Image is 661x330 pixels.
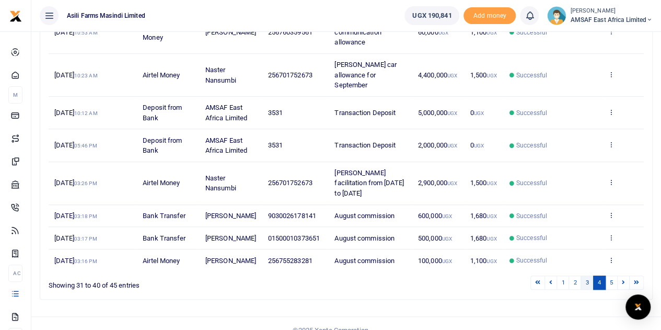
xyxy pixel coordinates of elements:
span: Successful [516,108,547,118]
span: Naster Nansumbi [205,174,236,192]
a: 2 [569,276,581,290]
span: 1,680 [470,234,497,242]
a: logo-small logo-large logo-large [9,12,22,19]
a: Add money [463,11,516,19]
span: [DATE] [54,212,97,220]
span: 9030026178141 [268,212,316,220]
span: [PERSON_NAME] car allowance for September [334,61,397,89]
span: AMSAF East Africa Limited [205,136,247,155]
small: 05:46 PM [74,143,97,149]
small: UGX [486,258,496,264]
span: [PERSON_NAME] [205,212,256,220]
li: Wallet ballance [400,6,463,25]
small: UGX [474,110,484,116]
small: UGX [486,236,496,242]
div: Showing 31 to 40 of 45 entries [49,275,293,291]
span: September communication allowance [334,18,381,46]
span: Add money [463,7,516,25]
span: 1,500 [470,71,497,79]
img: logo-small [9,10,22,22]
span: 1,100 [470,257,497,265]
span: 3531 [268,141,283,149]
small: 03:26 PM [74,180,97,186]
small: UGX [442,213,452,219]
span: Bank Transfer [143,234,185,242]
span: [DATE] [54,109,97,117]
small: [PERSON_NAME] [570,7,653,16]
span: Transaction Deposit [334,109,396,117]
span: Airtel Money [143,257,180,265]
span: 2,900,000 [418,179,457,187]
span: 60,000 [418,28,448,36]
span: 01500010373651 [268,234,320,242]
span: [DATE] [54,28,97,36]
small: UGX [474,143,484,149]
a: 5 [605,276,618,290]
img: profile-user [547,6,566,25]
small: 03:18 PM [74,213,97,219]
span: Successful [516,71,547,80]
span: 600,000 [418,212,452,220]
span: Successful [516,141,547,150]
a: 1 [556,276,569,290]
span: 100,000 [418,257,452,265]
small: UGX [447,143,457,149]
span: Successful [516,28,547,37]
small: UGX [447,73,457,78]
span: [PERSON_NAME] [205,234,256,242]
span: August commission [334,234,395,242]
span: Airtel Money [143,71,180,79]
span: Successful [516,256,547,265]
span: 3531 [268,109,283,117]
span: UGX 190,841 [412,10,451,21]
span: Transaction Deposit [334,141,396,149]
small: UGX [486,180,496,186]
li: Ac [8,265,22,282]
small: UGX [486,213,496,219]
span: Successful [516,211,547,221]
span: Asili Farms Masindi Limited [63,11,149,20]
span: AMSAF East Africa Limited [205,104,247,122]
span: Deposit from Bank [143,136,182,155]
span: [DATE] [54,179,97,187]
span: 1,680 [470,212,497,220]
span: 500,000 [418,234,452,242]
small: 03:16 PM [74,258,97,264]
span: [DATE] [54,257,97,265]
span: August commission [334,212,395,220]
span: 0 [470,141,484,149]
small: UGX [486,73,496,78]
small: 10:23 AM [74,73,98,78]
div: Open Intercom Messenger [625,294,651,320]
small: 10:53 AM [74,30,98,36]
small: 03:17 PM [74,236,97,242]
span: 256701752673 [268,179,312,187]
span: Bank Transfer [143,212,185,220]
span: [PERSON_NAME] [205,257,256,265]
a: 3 [581,276,593,290]
span: 0 [470,109,484,117]
span: [DATE] [54,141,97,149]
small: UGX [438,30,448,36]
span: 1,100 [470,28,497,36]
span: Deposit from Bank [143,104,182,122]
span: August commission [334,257,395,265]
span: Successful [516,178,547,188]
small: UGX [447,180,457,186]
small: UGX [486,30,496,36]
span: 256760359561 [268,28,312,36]
small: 10:12 AM [74,110,98,116]
span: [PERSON_NAME] [205,28,256,36]
a: UGX 190,841 [404,6,459,25]
span: [DATE] [54,234,97,242]
span: AMSAF East Africa Limited [570,15,653,25]
small: UGX [442,258,452,264]
span: 5,000,000 [418,109,457,117]
li: M [8,86,22,104]
li: Toup your wallet [463,7,516,25]
span: 256755283281 [268,257,312,265]
a: 4 [593,276,606,290]
small: UGX [447,110,457,116]
span: 4,400,000 [418,71,457,79]
span: 1,500 [470,179,497,187]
